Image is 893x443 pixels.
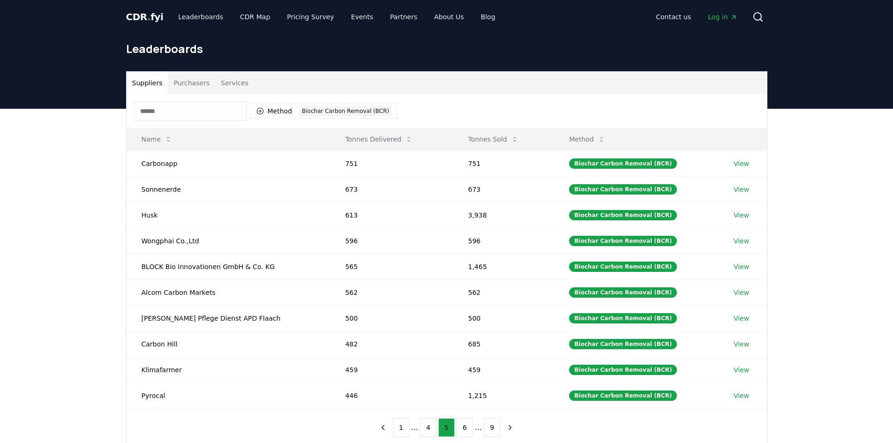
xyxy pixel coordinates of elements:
td: 685 [453,331,554,357]
td: [PERSON_NAME] Pflege Dienst APD Flaach [127,305,330,331]
a: View [734,262,749,271]
a: View [734,185,749,194]
div: Biochar Carbon Removal (BCR) [569,313,677,323]
button: Tonnes Delivered [338,130,420,149]
li: ... [411,422,418,433]
td: 565 [330,254,453,279]
td: 459 [330,357,453,383]
a: CDR Map [233,8,278,25]
td: 446 [330,383,453,408]
td: Klimafarmer [127,357,330,383]
div: Biochar Carbon Removal (BCR) [569,262,677,272]
td: Husk [127,202,330,228]
button: 4 [420,418,436,437]
span: Log in [708,12,737,22]
td: Wongphai Co.,Ltd [127,228,330,254]
div: Biochar Carbon Removal (BCR) [300,106,391,116]
a: View [734,391,749,400]
td: 3,938 [453,202,554,228]
td: 673 [453,176,554,202]
span: . [147,11,150,23]
td: Sonnenerde [127,176,330,202]
button: next page [502,418,518,437]
td: 562 [453,279,554,305]
nav: Main [171,8,503,25]
div: Biochar Carbon Removal (BCR) [569,287,677,298]
td: 596 [453,228,554,254]
div: Biochar Carbon Removal (BCR) [569,210,677,220]
div: Biochar Carbon Removal (BCR) [569,236,677,246]
h1: Leaderboards [126,41,767,56]
a: About Us [427,8,471,25]
nav: Main [648,8,744,25]
a: Contact us [648,8,698,25]
td: Carbon Hill [127,331,330,357]
td: 751 [330,150,453,176]
a: Partners [383,8,425,25]
td: 596 [330,228,453,254]
td: 500 [330,305,453,331]
a: CDR.fyi [126,10,164,23]
button: Services [215,72,254,94]
a: View [734,288,749,297]
a: Blog [473,8,503,25]
td: 1,215 [453,383,554,408]
a: Pricing Survey [279,8,341,25]
a: Log in [700,8,744,25]
a: View [734,210,749,220]
td: 482 [330,331,453,357]
button: Method [562,130,613,149]
a: View [734,236,749,246]
a: Events [344,8,381,25]
td: 459 [453,357,554,383]
button: Purchasers [168,72,215,94]
td: 562 [330,279,453,305]
td: 500 [453,305,554,331]
td: 613 [330,202,453,228]
td: 1,465 [453,254,554,279]
div: Biochar Carbon Removal (BCR) [569,158,677,169]
a: View [734,159,749,168]
button: 6 [457,418,473,437]
div: Biochar Carbon Removal (BCR) [569,339,677,349]
button: MethodBiochar Carbon Removal (BCR) [250,104,398,119]
div: Biochar Carbon Removal (BCR) [569,184,677,195]
a: View [734,365,749,375]
div: Biochar Carbon Removal (BCR) [569,365,677,375]
td: 673 [330,176,453,202]
button: Suppliers [127,72,168,94]
td: BLOCK Bio Innovationen GmbH & Co. KG [127,254,330,279]
button: 9 [484,418,500,437]
button: Name [134,130,180,149]
td: Carbonapp [127,150,330,176]
a: View [734,339,749,349]
td: Alcom Carbon Markets [127,279,330,305]
button: Tonnes Sold [460,130,525,149]
td: 751 [453,150,554,176]
div: Biochar Carbon Removal (BCR) [569,390,677,401]
span: CDR fyi [126,11,164,23]
a: View [734,314,749,323]
button: 5 [438,418,455,437]
button: previous page [375,418,391,437]
li: ... [475,422,482,433]
a: Leaderboards [171,8,231,25]
button: 1 [393,418,409,437]
td: Pyrocal [127,383,330,408]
